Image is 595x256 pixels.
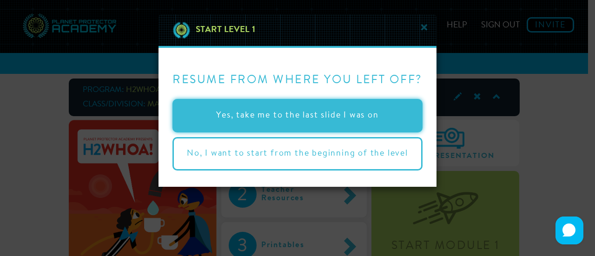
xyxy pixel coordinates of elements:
h4: Start Level 1 [191,21,255,39]
div: Close [159,14,436,48]
iframe: HelpCrunch [553,214,586,247]
span: × [419,20,430,38]
h3: Resume from where you left off? [172,62,423,97]
button: Yes, take me to the last slide I was on [172,99,423,132]
button: No, I want to start from the beginning of the level [172,137,423,171]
